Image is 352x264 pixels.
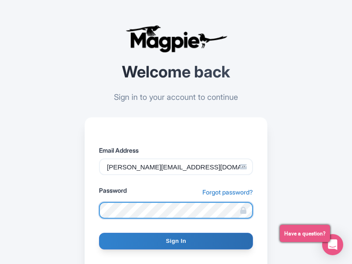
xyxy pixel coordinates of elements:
[99,158,253,175] input: Enter your email address
[280,225,330,242] button: Have a question?
[123,25,229,53] img: logo-ab69f6fb50320c5b225c76a69d11143b.png
[284,230,326,238] span: Have a question?
[99,186,127,195] label: Password
[84,63,268,81] h2: Welcome back
[99,146,253,155] label: Email Address
[84,91,268,103] p: Sign in to your account to continue
[202,187,253,197] a: Forgot password?
[99,233,253,249] input: Sign In
[322,234,343,255] div: Open Intercom Messenger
